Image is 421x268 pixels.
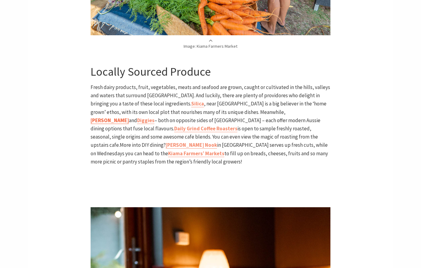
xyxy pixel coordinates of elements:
[91,83,330,166] p: is open to sample freshly roasted, seasonal, single origins and some awesome cafe blends. You can...
[91,100,326,115] span: , near [GEOGRAPHIC_DATA] is a big believer in the ‘home grown’ ethos, with its own local plot tha...
[166,142,217,149] a: [PERSON_NAME] Nook
[91,38,330,50] p: Image: Kiama Farmers Market
[91,142,328,156] span: in [GEOGRAPHIC_DATA] serves up fresh cuts, while on Wednesdays you can head to the
[174,125,237,132] a: Daily Grind Coffee Roasters
[91,84,330,107] span: Fresh dairy products, fruit, vegetables, meats and seafood are grown, caught or cultivated in the...
[120,142,166,148] span: More into DIY dining?
[168,150,224,157] a: Kiama Farmers’ Markets
[129,117,137,124] span: and
[166,142,217,148] b: [PERSON_NAME] Nook
[91,117,320,132] span: – both on opposite sides of [GEOGRAPHIC_DATA] – each offer modern Aussie dining options that fuse...
[91,150,328,165] span: to fill up on breads, cheeses, fruits and so many more picnic or pantry staples from the region’s...
[91,117,129,124] a: [PERSON_NAME]
[191,100,204,107] a: Silica
[137,117,154,124] a: Diggies
[91,65,330,79] h3: Locally Sourced Produce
